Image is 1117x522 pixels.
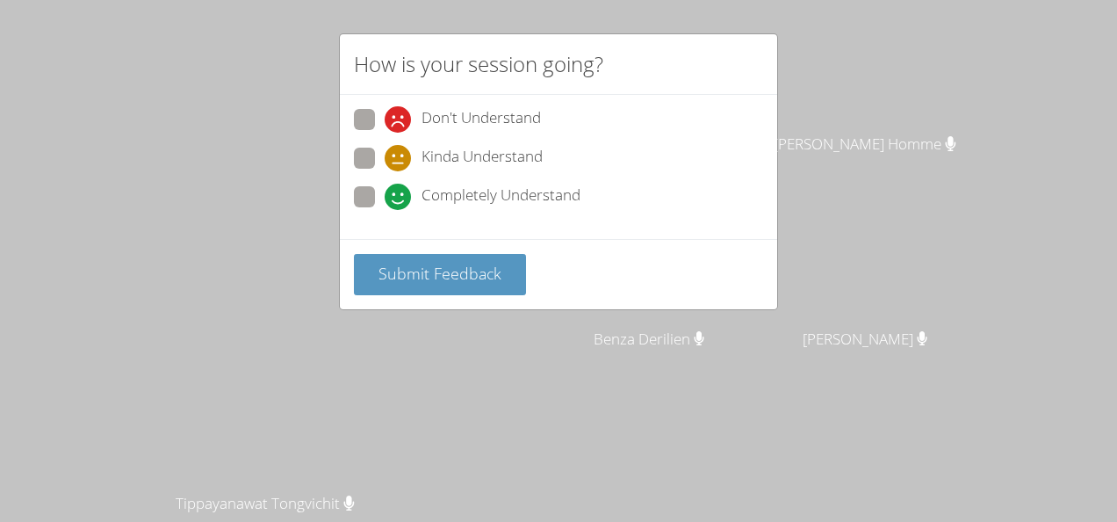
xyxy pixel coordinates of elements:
[422,106,541,133] span: Don't Understand
[422,184,580,210] span: Completely Understand
[354,48,603,80] h2: How is your session going?
[378,263,501,284] span: Submit Feedback
[354,254,526,295] button: Submit Feedback
[422,145,543,171] span: Kinda Understand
